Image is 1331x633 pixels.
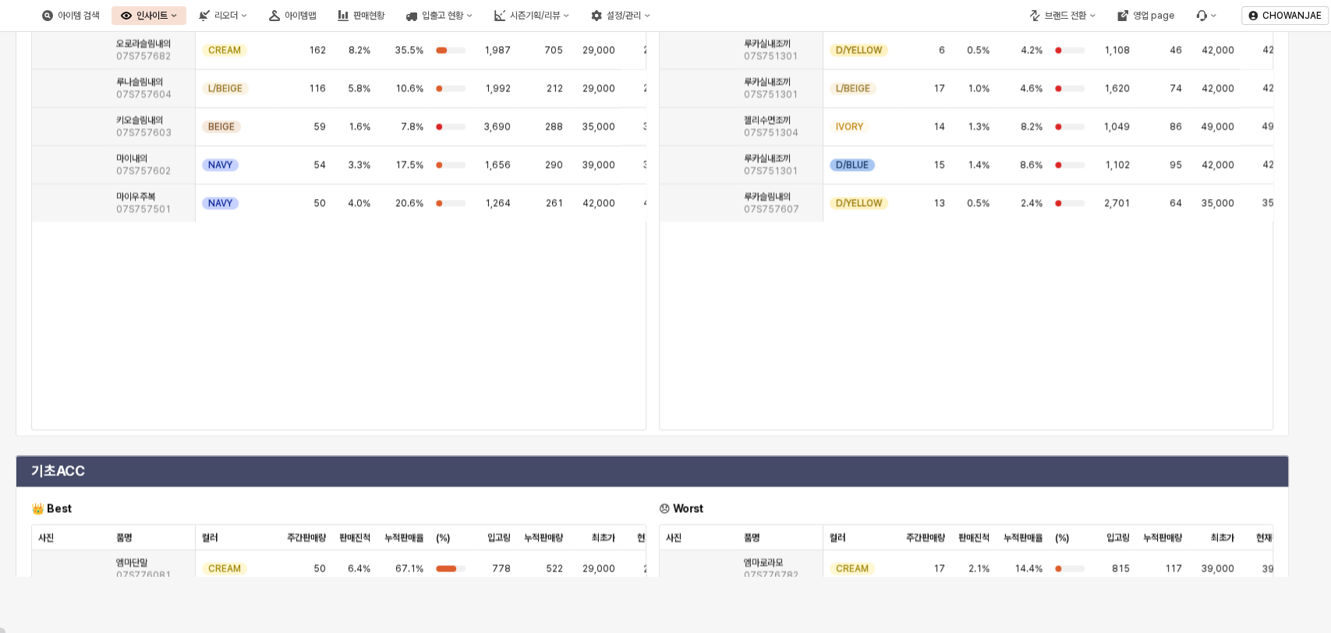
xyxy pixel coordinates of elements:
[313,120,326,133] span: 59
[1004,531,1042,543] span: 누적판매율
[485,6,579,25] div: 시즌기획/리뷰
[208,82,242,94] span: L/BEIGE
[208,120,235,133] span: BEIGE
[939,44,945,56] span: 6
[510,10,560,21] div: 시즌기획/리뷰
[116,126,172,139] span: 07S757603
[1014,562,1042,574] span: 14.4%
[933,120,945,133] span: 14
[545,158,563,171] span: 290
[33,6,108,25] div: 아이템 검색
[313,197,326,209] span: 50
[968,562,989,574] span: 2.1%
[136,10,168,21] div: 인사이트
[1108,6,1184,25] button: 영업 page
[287,531,326,543] span: 주간판매량
[933,158,945,171] span: 15
[484,82,510,94] span: 1,992
[348,197,370,209] span: 4.0%
[348,562,370,574] span: 6.4%
[1202,82,1234,94] span: 42,000
[436,531,450,543] span: (%)
[744,50,798,62] span: 07S751301
[933,562,945,574] span: 17
[116,190,155,203] span: 마이우주복
[384,531,423,543] span: 누적판매율
[58,10,99,21] div: 아이템 검색
[208,197,232,209] span: NAVY
[483,44,510,56] span: 1,987
[116,203,171,215] span: 07S757501
[260,6,325,25] button: 아이템맵
[1241,6,1329,25] button: CHOWANJAE
[395,82,423,94] span: 10.6%
[744,152,791,165] span: 루카실내조끼
[643,197,676,209] span: 42,000
[744,190,791,203] span: 루카슬림내의
[116,152,147,165] span: 마이내의
[116,114,163,126] span: 키오슬림내의
[202,531,218,543] span: 컬러
[397,6,482,25] button: 입출고 현황
[285,10,316,21] div: 아이템맵
[546,562,563,574] span: 522
[31,463,1273,478] h4: 기초ACC
[1170,197,1182,209] span: 64
[487,531,510,543] span: 입고량
[744,531,759,543] span: 품명
[112,6,186,25] button: 인사이트
[313,158,326,171] span: 54
[189,6,257,25] button: 리오더
[1202,44,1234,56] span: 42,000
[1201,197,1234,209] span: 35,000
[395,44,423,56] span: 35.5%
[906,531,945,543] span: 주간판매량
[328,6,394,25] button: 판매현황
[116,568,171,581] span: 07S776081
[353,10,384,21] div: 판매현황
[643,82,676,94] span: 29,000
[1170,120,1182,133] span: 86
[582,6,660,25] button: 설정/관리
[524,531,563,543] span: 누적판매량
[1020,82,1042,94] span: 4.6%
[491,562,510,574] span: 778
[1170,44,1182,56] span: 46
[968,158,989,171] span: 1.4%
[1262,158,1295,171] span: 42,000
[744,88,798,101] span: 07S751301
[1202,158,1234,171] span: 42,000
[744,203,799,215] span: 07S757607
[395,562,423,574] span: 67.1%
[483,158,510,171] span: 1,656
[836,562,869,574] span: CREAM
[967,197,989,209] span: 0.5%
[31,501,646,515] h6: 👑 Best
[116,531,132,543] span: 품명
[395,197,423,209] span: 20.6%
[836,82,870,94] span: L/BEIGE
[339,531,370,543] span: 판매진척
[933,197,945,209] span: 13
[642,158,676,171] span: 39,000
[401,120,423,133] span: 7.8%
[1021,197,1042,209] span: 2.4%
[116,76,163,88] span: 루나슬림내의
[1055,531,1069,543] span: (%)
[582,158,615,171] span: 39,000
[1256,531,1295,543] span: 현재판매가
[349,44,370,56] span: 8.2%
[1111,562,1129,574] span: 815
[1170,82,1182,94] span: 74
[1262,9,1322,22] p: CHOWANJAE
[208,562,241,574] span: CREAM
[348,158,370,171] span: 3.3%
[116,50,171,62] span: 07S757682
[116,165,171,177] span: 07S757602
[1262,120,1295,133] span: 49,000
[1262,562,1295,574] span: 39,000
